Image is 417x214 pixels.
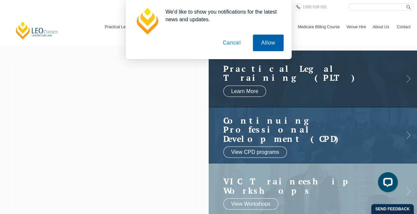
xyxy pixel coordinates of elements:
a: View CPD programs [223,147,287,158]
button: Cancel [214,35,249,51]
a: Continuing ProfessionalDevelopment (CPD) [223,116,389,143]
img: notification icon [134,8,160,35]
button: Allow [253,35,283,51]
iframe: LiveChat chat widget [373,169,400,197]
a: VIC Traineeship Workshops [223,177,389,195]
h2: Practical Legal Training (PLT) [223,64,389,82]
a: View Workshops [223,198,279,210]
a: Learn More [223,85,266,97]
div: We'd like to show you notifications for the latest news and updates. [160,8,284,23]
h2: Continuing Professional Development (CPD) [223,116,389,143]
a: Practical LegalTraining (PLT) [223,64,389,82]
